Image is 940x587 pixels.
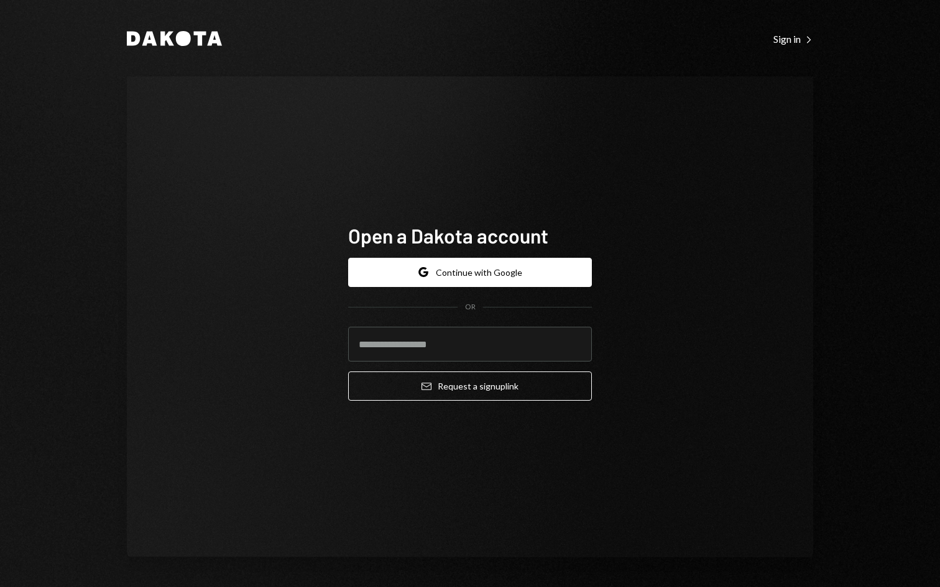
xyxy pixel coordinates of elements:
[773,33,813,45] div: Sign in
[348,258,592,287] button: Continue with Google
[348,223,592,248] h1: Open a Dakota account
[348,371,592,401] button: Request a signuplink
[773,32,813,45] a: Sign in
[465,302,476,312] div: OR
